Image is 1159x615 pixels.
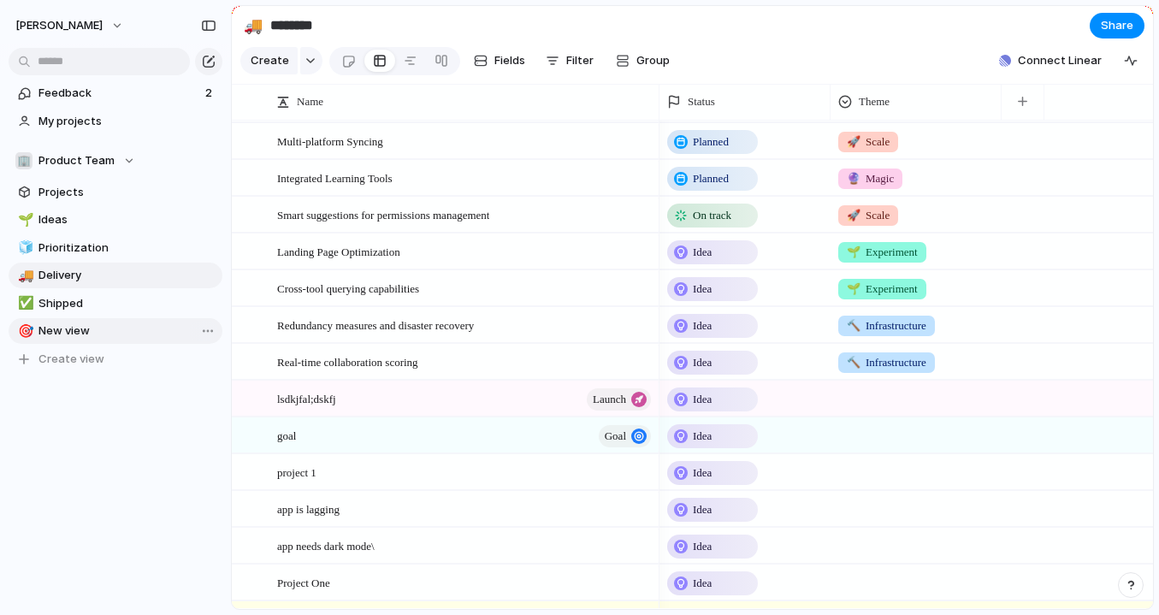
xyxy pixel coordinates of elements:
[277,352,418,371] span: Real-time collaboration scoring
[847,354,926,371] span: Infrastructure
[688,93,715,110] span: Status
[593,387,626,411] span: launch
[38,211,216,228] span: Ideas
[277,535,375,555] span: app needs dark mode\
[277,204,489,224] span: Smart suggestions for permissions management
[607,47,678,74] button: Group
[38,184,216,201] span: Projects
[239,12,267,39] button: 🚚
[15,239,33,257] button: 🧊
[847,317,926,334] span: Infrastructure
[277,499,340,518] span: app is lagging
[693,575,712,592] span: Idea
[494,52,525,69] span: Fields
[15,152,33,169] div: 🏢
[9,263,222,288] a: 🚚Delivery
[599,425,651,447] button: Goal
[9,318,222,344] a: 🎯New view
[15,211,33,228] button: 🌱
[1090,13,1144,38] button: Share
[847,135,860,148] span: 🚀
[240,47,298,74] button: Create
[38,351,104,368] span: Create view
[277,462,316,482] span: project 1
[205,85,216,102] span: 2
[693,391,712,408] span: Idea
[1018,52,1102,69] span: Connect Linear
[693,207,731,224] span: On track
[467,47,532,74] button: Fields
[693,133,729,151] span: Planned
[605,424,626,448] span: Goal
[693,244,712,261] span: Idea
[847,281,918,298] span: Experiment
[18,266,30,286] div: 🚚
[847,172,860,185] span: 🔮
[847,245,860,258] span: 🌱
[847,133,890,151] span: Scale
[277,388,336,408] span: lsdkjfal;dskfj
[859,93,890,110] span: Theme
[38,239,216,257] span: Prioritization
[847,282,860,295] span: 🌱
[636,52,670,69] span: Group
[277,315,474,334] span: Redundancy measures and disaster recovery
[847,170,894,187] span: Magic
[9,148,222,174] button: 🏢Product Team
[693,464,712,482] span: Idea
[847,209,860,222] span: 🚀
[244,14,263,37] div: 🚚
[277,278,419,298] span: Cross-tool querying capabilities
[693,538,712,555] span: Idea
[847,356,860,369] span: 🔨
[847,207,890,224] span: Scale
[9,80,222,106] a: Feedback2
[251,52,289,69] span: Create
[693,501,712,518] span: Idea
[9,180,222,205] a: Projects
[587,388,651,411] button: launch
[9,109,222,134] a: My projects
[9,346,222,372] button: Create view
[38,152,115,169] span: Product Team
[18,238,30,257] div: 🧊
[693,170,729,187] span: Planned
[15,267,33,284] button: 🚚
[9,207,222,233] a: 🌱Ideas
[18,210,30,230] div: 🌱
[277,131,383,151] span: Multi-platform Syncing
[847,244,918,261] span: Experiment
[18,293,30,313] div: ✅
[18,322,30,341] div: 🎯
[8,12,133,39] button: [PERSON_NAME]
[693,428,712,445] span: Idea
[277,572,330,592] span: Project One
[566,52,594,69] span: Filter
[15,322,33,340] button: 🎯
[539,47,600,74] button: Filter
[693,281,712,298] span: Idea
[277,168,393,187] span: Integrated Learning Tools
[9,235,222,261] a: 🧊Prioritization
[9,291,222,316] a: ✅Shipped
[992,48,1109,74] button: Connect Linear
[297,93,323,110] span: Name
[693,317,712,334] span: Idea
[38,267,216,284] span: Delivery
[38,295,216,312] span: Shipped
[277,425,296,445] span: goal
[38,113,216,130] span: My projects
[15,17,103,34] span: [PERSON_NAME]
[693,354,712,371] span: Idea
[277,241,400,261] span: Landing Page Optimization
[1101,17,1133,34] span: Share
[15,295,33,312] button: ✅
[38,322,216,340] span: New view
[847,319,860,332] span: 🔨
[38,85,200,102] span: Feedback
